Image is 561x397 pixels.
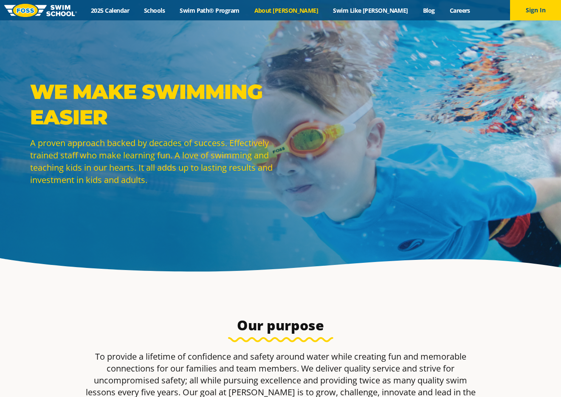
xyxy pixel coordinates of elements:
p: WE MAKE SWIMMING EASIER [30,79,276,130]
p: A proven approach backed by decades of success. Effectively trained staff who make learning fun. ... [30,137,276,186]
a: Swim Like [PERSON_NAME] [326,6,416,14]
h3: Our purpose [80,317,481,334]
a: Swim Path® Program [172,6,247,14]
a: 2025 Calendar [84,6,137,14]
img: FOSS Swim School Logo [4,4,77,17]
a: Blog [415,6,442,14]
a: Schools [137,6,172,14]
a: Careers [442,6,477,14]
a: About [PERSON_NAME] [247,6,326,14]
